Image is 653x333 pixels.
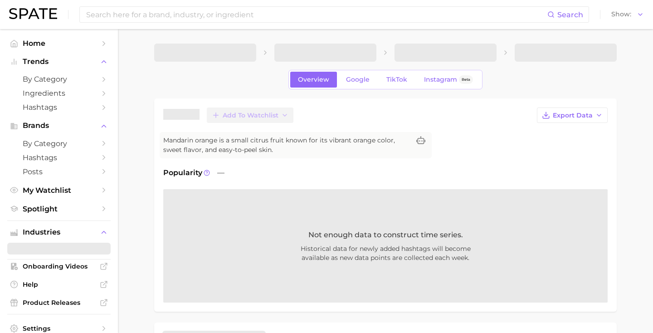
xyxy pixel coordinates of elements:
a: Hashtags [7,151,111,165]
a: TikTok [379,72,415,88]
a: Posts [7,165,111,179]
a: Ingredients [7,86,111,100]
button: Show [609,9,646,20]
span: Brands [23,122,95,130]
span: TikTok [386,76,407,83]
span: Historical data for newly added hashtags will become available as new data points are collected e... [240,244,531,262]
span: Trends [23,58,95,66]
span: Posts [23,167,95,176]
input: Search here for a brand, industry, or ingredient [85,7,547,22]
span: Onboarding Videos [23,262,95,270]
a: Spotlight [7,202,111,216]
a: Product Releases [7,296,111,309]
span: Help [23,280,95,289]
span: Spotlight [23,205,95,213]
button: Brands [7,119,111,132]
span: Industries [23,228,95,236]
img: SPATE [9,8,57,19]
span: Show [611,12,631,17]
span: Instagram [424,76,457,83]
a: Home [7,36,111,50]
span: My Watchlist [23,186,95,195]
span: Beta [462,76,470,83]
a: by Category [7,72,111,86]
button: Export Data [537,108,608,123]
span: Product Releases [23,299,95,307]
a: InstagramBeta [416,72,481,88]
span: Settings [23,324,95,333]
span: Export Data [553,112,593,119]
span: Google [346,76,370,83]
span: Mandarin orange is a small citrus fruit known for its vibrant orange color, sweet flavor, and eas... [163,136,410,155]
a: by Category [7,137,111,151]
span: Add to Watchlist [223,112,278,119]
span: Popularity [163,167,202,178]
span: — [217,167,224,178]
span: Overview [298,76,329,83]
span: Not enough data to construct time series. [308,230,463,240]
span: Home [23,39,95,48]
span: by Category [23,75,95,83]
button: Add to Watchlist [207,108,293,123]
a: Help [7,278,111,291]
a: Hashtags [7,100,111,114]
span: Hashtags [23,103,95,112]
a: My Watchlist [7,183,111,197]
span: Search [557,10,583,19]
span: Hashtags [23,153,95,162]
a: Overview [290,72,337,88]
a: Google [338,72,377,88]
a: Onboarding Videos [7,260,111,273]
button: Industries [7,225,111,239]
button: Trends [7,55,111,69]
span: Ingredients [23,89,95,98]
span: by Category [23,139,95,148]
